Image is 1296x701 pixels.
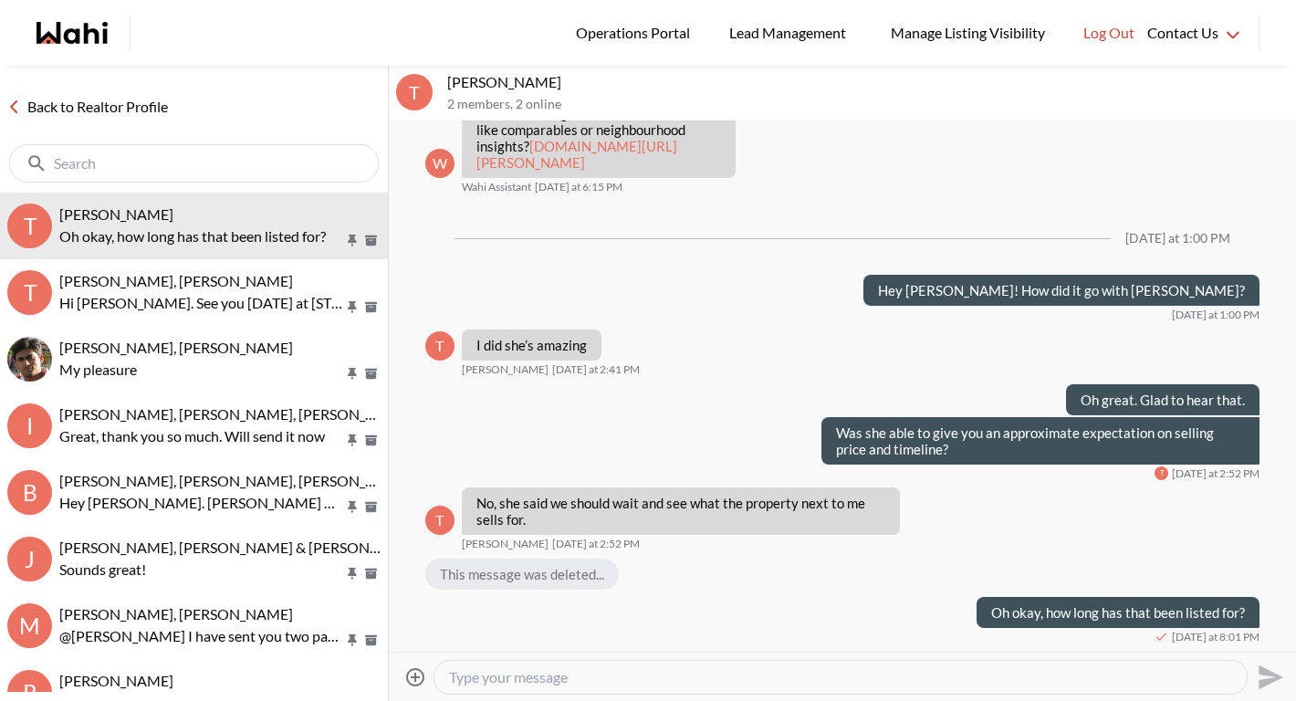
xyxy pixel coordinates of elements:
[1081,392,1245,408] p: Oh great. Glad to hear that.
[59,405,532,423] span: [PERSON_NAME], [PERSON_NAME], [PERSON_NAME], [PERSON_NAME]
[59,625,344,647] p: @[PERSON_NAME] I have sent you two paperwork [DATE] regarding the roof and GFCI outlets. I will a...
[361,633,381,648] button: Archive
[54,154,338,173] input: Search
[59,359,344,381] p: My pleasure
[425,506,455,535] div: T
[59,225,344,247] p: Oh okay, how long has that been listed for?
[361,233,381,248] button: Archive
[476,495,885,528] p: No, she said we should wait and see what the property next to me sells for.
[361,299,381,315] button: Archive
[59,672,173,689] span: [PERSON_NAME]
[1155,466,1168,480] div: T
[59,539,539,556] span: [PERSON_NAME], [PERSON_NAME] & [PERSON_NAME] [PERSON_NAME]
[425,331,455,361] div: T
[425,149,455,178] div: W
[59,339,293,356] span: [PERSON_NAME], [PERSON_NAME]
[344,499,361,515] button: Pin
[7,204,52,248] div: T
[447,73,1289,91] p: [PERSON_NAME]
[59,272,293,289] span: [PERSON_NAME], [PERSON_NAME]
[59,605,293,623] span: [PERSON_NAME], [PERSON_NAME]
[449,668,1232,686] textarea: Type your message
[462,180,531,194] span: Wahi Assistant
[7,470,52,515] div: B
[476,337,587,353] p: I did she’s amazing
[361,499,381,515] button: Archive
[37,22,108,44] a: Wahi homepage
[7,403,52,448] div: I
[59,492,344,514] p: Hey [PERSON_NAME]. [PERSON_NAME] managed the outing well for you. I understand. I think [PERSON_N...
[396,74,433,110] div: T
[1172,466,1259,481] time: 2025-08-15T18:52:01.399Z
[1172,630,1259,644] time: 2025-08-16T00:01:51.888Z
[59,425,344,447] p: Great, thank you so much. Will send it now
[1172,308,1259,322] time: 2025-08-15T17:00:47.915Z
[836,424,1245,457] p: Was she able to give you an approximate expectation on selling price and timeline?
[7,603,52,648] div: M
[476,138,677,171] a: [DOMAIN_NAME][URL][PERSON_NAME]
[462,537,549,551] span: [PERSON_NAME]
[344,299,361,315] button: Pin
[361,366,381,382] button: Archive
[1248,656,1289,697] button: Send
[447,97,1289,112] p: 2 members , 2 online
[59,472,413,489] span: [PERSON_NAME], [PERSON_NAME], [PERSON_NAME]
[552,537,640,551] time: 2025-08-15T18:52:49.072Z
[535,180,622,194] time: 2025-08-13T22:15:48.648Z
[1125,231,1230,246] div: [DATE] at 1:00 PM
[991,604,1245,621] p: Oh okay, how long has that been listed for?
[59,205,173,223] span: [PERSON_NAME]
[59,559,344,581] p: Sounds great!
[729,21,852,45] span: Lead Management
[344,566,361,581] button: Pin
[7,537,52,581] div: J
[885,21,1050,45] span: Manage Listing Visibility
[344,633,361,648] button: Pin
[552,362,640,377] time: 2025-08-15T18:41:31.281Z
[425,559,619,590] div: This message was deleted...
[7,270,52,315] div: T
[361,566,381,581] button: Archive
[361,433,381,448] button: Archive
[7,337,52,382] img: S
[878,282,1245,298] p: Hey [PERSON_NAME]! How did it go with [PERSON_NAME]?
[59,292,344,314] p: Hi [PERSON_NAME]. See you [DATE] at [STREET_ADDRESS]
[1083,21,1134,45] span: Log Out
[476,72,721,171] p: Hi [PERSON_NAME], you just saved [STREET_ADDRESS]. Would you like to book a showing or receive mo...
[344,433,361,448] button: Pin
[576,21,696,45] span: Operations Portal
[344,233,361,248] button: Pin
[344,366,361,382] button: Pin
[7,337,52,382] div: Sachinkumar Mali, Michelle
[462,362,549,377] span: [PERSON_NAME]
